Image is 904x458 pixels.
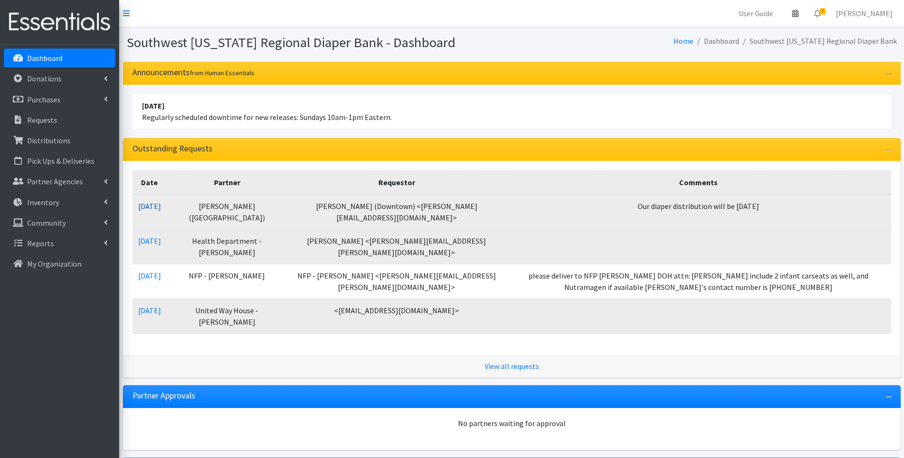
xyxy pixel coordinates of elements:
a: View all requests [485,361,539,371]
a: 3 [806,4,828,23]
td: Our diaper distribution will be [DATE] [506,194,891,229]
p: Inventory [27,198,59,207]
strong: [DATE] [142,101,164,110]
td: NFP - [PERSON_NAME] <[PERSON_NAME][EMAIL_ADDRESS][PERSON_NAME][DOMAIN_NAME]> [287,264,506,299]
a: [DATE] [138,201,161,211]
a: Reports [4,234,115,253]
a: Donations [4,69,115,88]
td: [PERSON_NAME] ([GEOGRAPHIC_DATA]) [167,194,287,229]
p: Donations [27,74,61,83]
p: Dashboard [27,53,62,63]
td: NFP - [PERSON_NAME] [167,264,287,299]
a: Distributions [4,131,115,150]
p: Pick Ups & Deliveries [27,156,94,166]
th: Partner [167,170,287,194]
h1: Southwest [US_STATE] Regional Diaper Bank - Dashboard [127,34,508,51]
a: Partner Agencies [4,172,115,191]
a: User Guide [731,4,781,23]
span: 3 [820,8,826,15]
p: Reports [27,239,54,248]
a: Purchases [4,90,115,109]
div: No partners waiting for approval [132,418,891,429]
li: Regularly scheduled downtime for new releases: Sundays 10am-1pm Eastern. [132,94,891,129]
a: Community [4,213,115,232]
a: [DATE] [138,271,161,280]
p: Community [27,218,66,228]
td: [PERSON_NAME] <[PERSON_NAME][EMAIL_ADDRESS][PERSON_NAME][DOMAIN_NAME]> [287,229,506,264]
td: Health Department - [PERSON_NAME] [167,229,287,264]
td: please deliver to NFP [PERSON_NAME] DOH attn: [PERSON_NAME] include 2 infant carseats as well, an... [506,264,891,299]
h3: Announcements [132,68,254,78]
td: <[EMAIL_ADDRESS][DOMAIN_NAME]> [287,299,506,333]
h3: Outstanding Requests [132,144,213,154]
th: Requestor [287,170,506,194]
small: from Human Essentials [190,69,254,77]
a: Home [673,36,693,46]
li: Southwest [US_STATE] Regional Diaper Bank [739,34,897,48]
p: Partner Agencies [27,177,83,186]
p: Purchases [27,95,61,104]
td: [PERSON_NAME] (Downtown) <[PERSON_NAME][EMAIL_ADDRESS][DOMAIN_NAME]> [287,194,506,229]
img: HumanEssentials [4,6,115,38]
td: United Way House - [PERSON_NAME] [167,299,287,333]
a: Dashboard [4,49,115,68]
th: Comments [506,170,891,194]
a: [DATE] [138,306,161,315]
h3: Partner Approvals [132,391,195,401]
p: My Organization [27,259,81,269]
th: Date [132,170,167,194]
a: Pick Ups & Deliveries [4,151,115,170]
a: Inventory [4,193,115,212]
li: Dashboard [693,34,739,48]
a: Requests [4,110,115,129]
a: My Organization [4,254,115,273]
p: Distributions [27,136,71,145]
a: [PERSON_NAME] [828,4,900,23]
p: Requests [27,115,57,125]
a: [DATE] [138,236,161,246]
